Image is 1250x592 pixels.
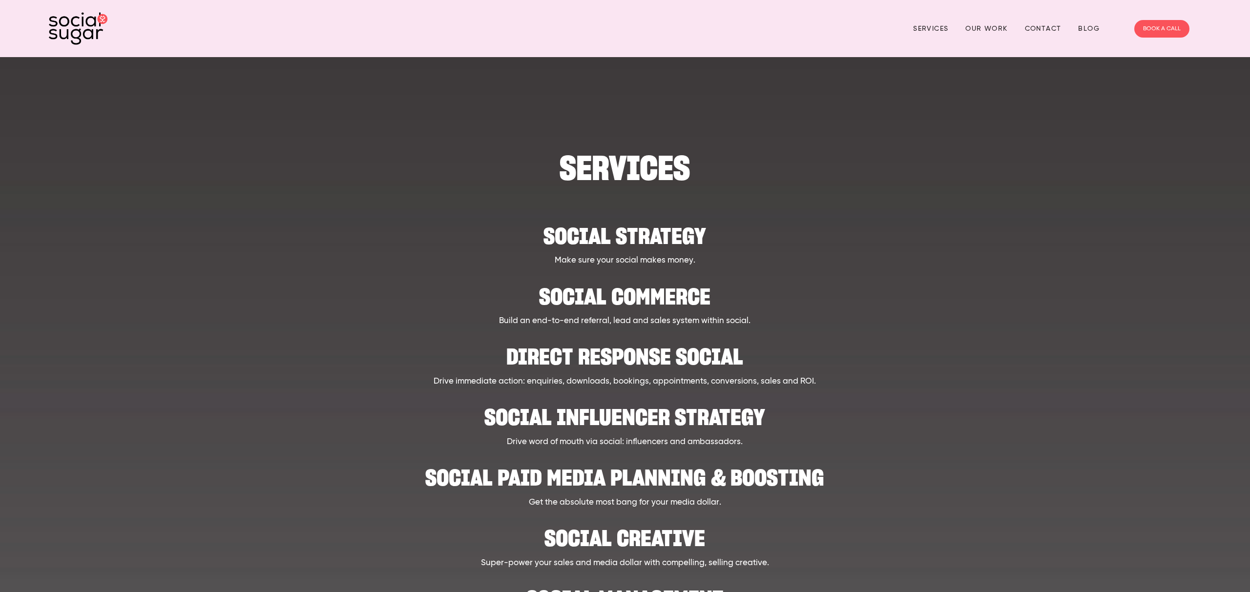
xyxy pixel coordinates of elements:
[127,277,1124,306] h2: Social Commerce
[127,216,1124,267] a: Social strategy Make sure your social makes money.
[127,216,1124,246] h2: Social strategy
[127,557,1124,570] p: Super-power your sales and media dollar with compelling, selling creative.
[49,12,107,45] img: SocialSugar
[127,375,1124,388] p: Drive immediate action: enquiries, downloads, bookings, appointments, conversions, sales and ROI.
[127,518,1124,569] a: Social creative Super-power your sales and media dollar with compelling, selling creative.
[127,436,1124,449] p: Drive word of mouth via social: influencers and ambassadors.
[913,21,948,36] a: Services
[127,458,1124,488] h2: Social paid media planning & boosting
[127,337,1124,388] a: Direct Response Social Drive immediate action: enquiries, downloads, bookings, appointments, conv...
[127,397,1124,448] a: Social influencer strategy Drive word of mouth via social: influencers and ambassadors.
[127,397,1124,427] h2: Social influencer strategy
[1134,20,1189,38] a: BOOK A CALL
[127,315,1124,327] p: Build an end-to-end referral, lead and sales system within social.
[127,254,1124,267] p: Make sure your social makes money.
[1078,21,1100,36] a: Blog
[127,153,1124,183] h1: SERVICES
[127,277,1124,327] a: Social Commerce Build an end-to-end referral, lead and sales system within social.
[127,518,1124,548] h2: Social creative
[127,496,1124,509] p: Get the absolute most bang for your media dollar.
[127,458,1124,509] a: Social paid media planning & boosting Get the absolute most bang for your media dollar.
[965,21,1007,36] a: Our Work
[127,337,1124,367] h2: Direct Response Social
[1025,21,1062,36] a: Contact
